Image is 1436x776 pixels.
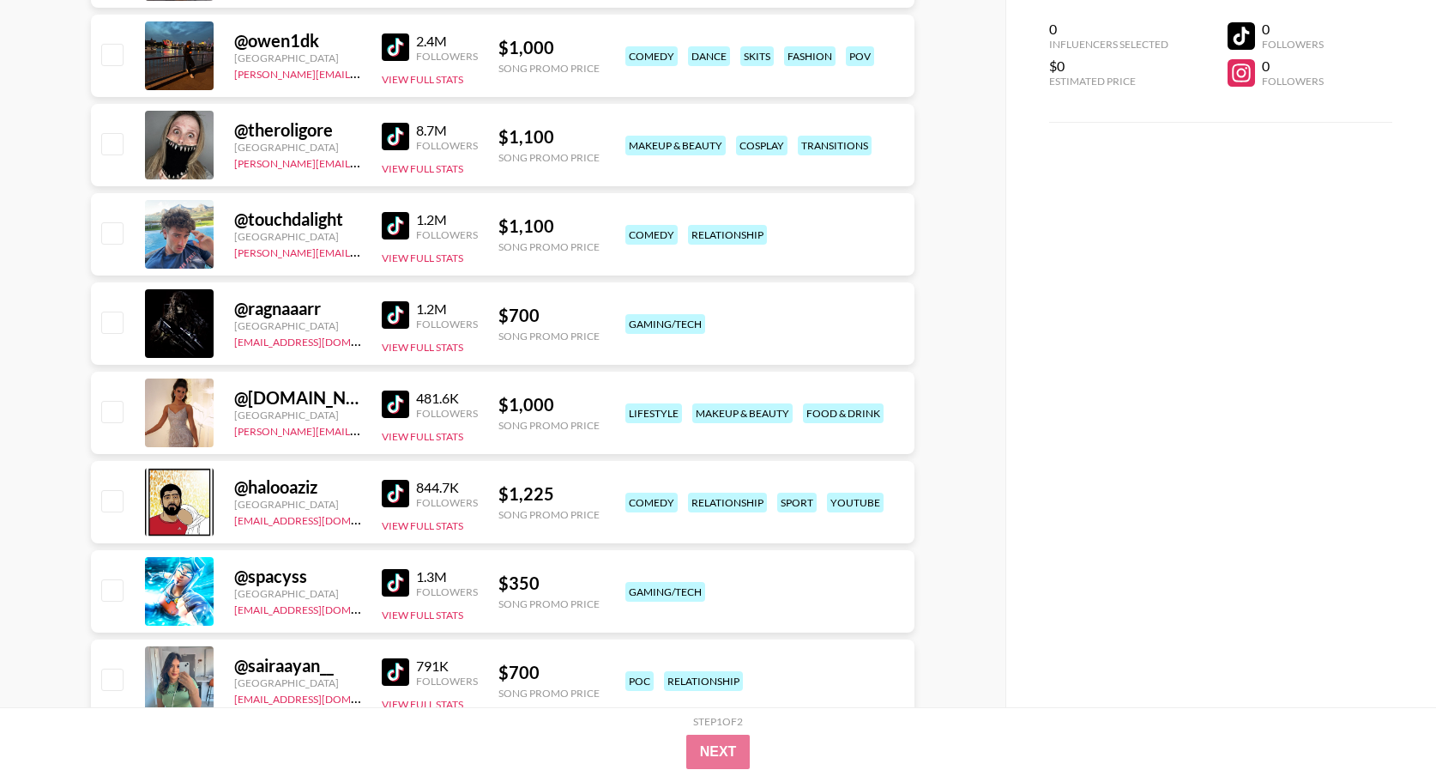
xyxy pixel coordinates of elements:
[416,568,478,585] div: 1.3M
[777,493,817,512] div: sport
[498,37,600,58] div: $ 1,000
[498,483,600,505] div: $ 1,225
[498,573,600,594] div: $ 350
[498,305,600,326] div: $ 700
[382,698,463,711] button: View Full Stats
[692,403,793,423] div: makeup & beauty
[498,394,600,415] div: $ 1,000
[416,50,478,63] div: Followers
[234,676,361,689] div: [GEOGRAPHIC_DATA]
[382,123,409,150] img: TikTok
[234,421,488,438] a: [PERSON_NAME][EMAIL_ADDRESS][DOMAIN_NAME]
[686,735,751,769] button: Next
[234,587,361,600] div: [GEOGRAPHIC_DATA]
[416,318,478,330] div: Followers
[625,314,705,334] div: gaming/tech
[416,675,478,688] div: Followers
[234,332,407,349] a: [EMAIL_ADDRESS][DOMAIN_NAME]
[382,430,463,443] button: View Full Stats
[798,136,872,155] div: transitions
[416,139,478,152] div: Followers
[498,215,600,237] div: $ 1,100
[1350,690,1415,755] iframe: Drift Widget Chat Controller
[1049,38,1168,51] div: Influencers Selected
[1049,75,1168,88] div: Estimated Price
[625,225,678,245] div: comedy
[1262,21,1324,38] div: 0
[498,662,600,683] div: $ 700
[416,658,478,675] div: 791K
[498,126,600,148] div: $ 1,100
[416,390,478,407] div: 481.6K
[625,46,678,66] div: comedy
[382,301,409,329] img: TikTok
[234,689,407,706] a: [EMAIL_ADDRESS][DOMAIN_NAME]
[234,319,361,332] div: [GEOGRAPHIC_DATA]
[234,64,488,81] a: [PERSON_NAME][EMAIL_ADDRESS][DOMAIN_NAME]
[234,230,361,243] div: [GEOGRAPHIC_DATA]
[234,243,488,259] a: [PERSON_NAME][EMAIL_ADDRESS][DOMAIN_NAME]
[234,476,361,498] div: @ halooaziz
[498,240,600,253] div: Song Promo Price
[382,519,463,532] button: View Full Stats
[382,480,409,507] img: TikTok
[846,46,874,66] div: pov
[234,52,361,64] div: [GEOGRAPHIC_DATA]
[234,30,361,52] div: @ owen1dk
[234,498,361,511] div: [GEOGRAPHIC_DATA]
[688,46,730,66] div: dance
[382,162,463,175] button: View Full Stats
[382,341,463,354] button: View Full Stats
[234,119,361,141] div: @ theroligore
[1049,58,1168,75] div: $0
[498,597,600,610] div: Song Promo Price
[1049,21,1168,38] div: 0
[625,403,682,423] div: lifestyle
[736,136,787,155] div: cosplay
[234,298,361,319] div: @ ragnaaarr
[1262,75,1324,88] div: Followers
[625,582,705,602] div: gaming/tech
[1262,58,1324,75] div: 0
[498,508,600,521] div: Song Promo Price
[416,300,478,318] div: 1.2M
[234,511,407,527] a: [EMAIL_ADDRESS][DOMAIN_NAME]
[382,252,463,264] button: View Full Stats
[416,122,478,139] div: 8.7M
[498,419,600,432] div: Song Promo Price
[416,585,478,598] div: Followers
[382,569,409,597] img: TikTok
[234,600,407,616] a: [EMAIL_ADDRESS][DOMAIN_NAME]
[688,225,767,245] div: relationship
[740,46,774,66] div: skits
[1262,38,1324,51] div: Followers
[416,33,478,50] div: 2.4M
[625,136,726,155] div: makeup & beauty
[382,33,409,61] img: TikTok
[803,403,884,423] div: food & drink
[498,687,600,700] div: Song Promo Price
[498,330,600,343] div: Song Promo Price
[416,228,478,241] div: Followers
[625,671,654,691] div: poc
[693,715,743,728] div: Step 1 of 2
[498,62,600,75] div: Song Promo Price
[416,479,478,496] div: 844.7K
[234,566,361,587] div: @ spacyss
[416,407,478,420] div: Followers
[784,46,836,66] div: fashion
[625,493,678,512] div: comedy
[688,493,767,512] div: relationship
[382,391,409,418] img: TikTok
[234,387,361,409] div: @ [DOMAIN_NAME]
[234,209,361,230] div: @ touchdalight
[498,151,600,164] div: Song Promo Price
[827,493,884,512] div: youtube
[234,655,361,676] div: @ sairaayan__
[234,141,361,154] div: [GEOGRAPHIC_DATA]
[416,211,478,228] div: 1.2M
[664,671,743,691] div: relationship
[416,496,478,509] div: Followers
[382,212,409,239] img: TikTok
[382,73,463,86] button: View Full Stats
